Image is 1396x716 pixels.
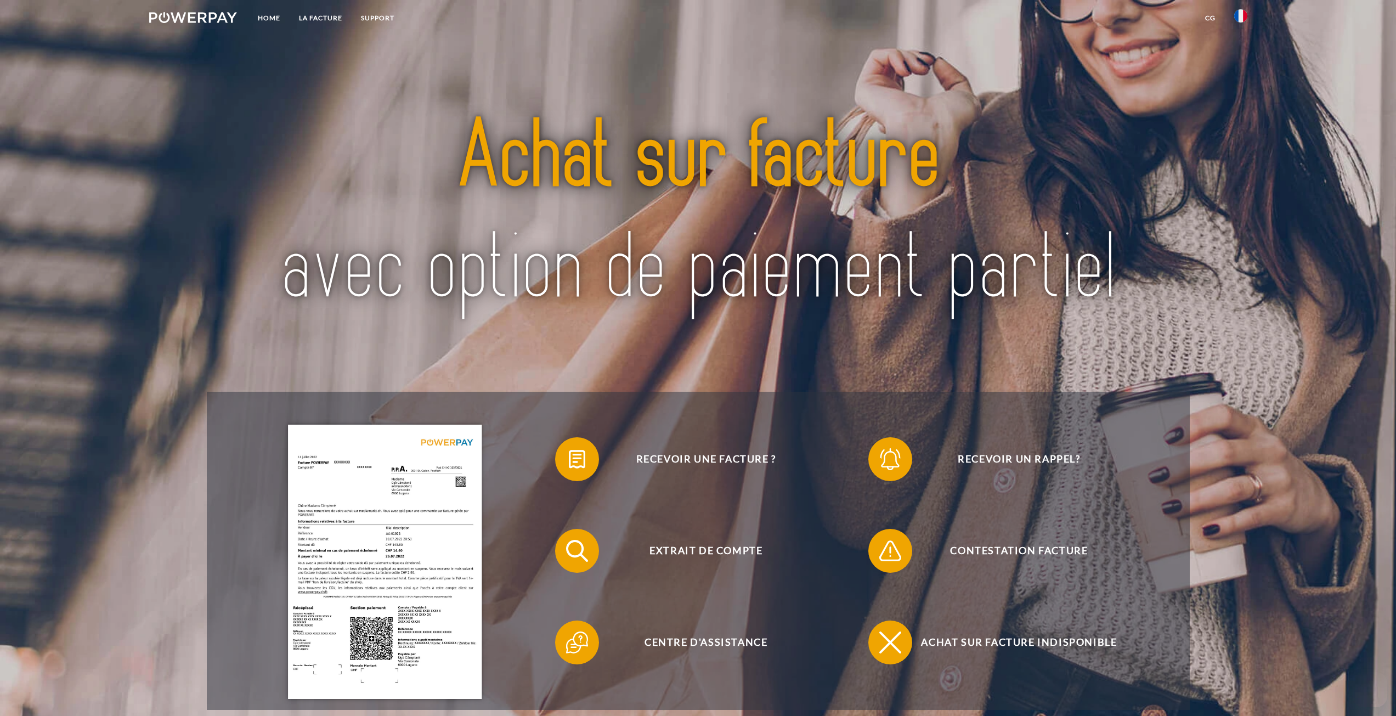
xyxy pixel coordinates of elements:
[572,437,840,481] span: Recevoir une facture ?
[1234,9,1247,22] img: fr
[563,537,591,565] img: qb_search.svg
[1196,8,1225,28] a: CG
[1352,672,1387,707] iframe: Schaltfläche zum Öffnen des Messaging-Fensters
[868,437,1154,481] button: Recevoir un rappel?
[572,621,840,664] span: Centre d'assistance
[885,437,1154,481] span: Recevoir un rappel?
[563,629,591,656] img: qb_help.svg
[290,8,352,28] a: LA FACTURE
[868,621,1154,664] button: Achat sur facture indisponible
[555,529,840,573] button: Extrait de compte
[352,8,404,28] a: Support
[877,537,904,565] img: qb_warning.svg
[572,529,840,573] span: Extrait de compte
[877,446,904,473] img: qb_bell.svg
[563,446,591,473] img: qb_bill.svg
[288,425,482,699] img: single_invoice_powerpay_fr.jpg
[555,437,840,481] button: Recevoir une facture ?
[877,629,904,656] img: qb_close.svg
[264,72,1133,355] img: title-powerpay_fr.svg
[868,529,1154,573] button: Contestation Facture
[885,621,1154,664] span: Achat sur facture indisponible
[248,8,290,28] a: Home
[885,529,1154,573] span: Contestation Facture
[149,12,238,23] img: logo-powerpay-white.svg
[555,621,840,664] button: Centre d'assistance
